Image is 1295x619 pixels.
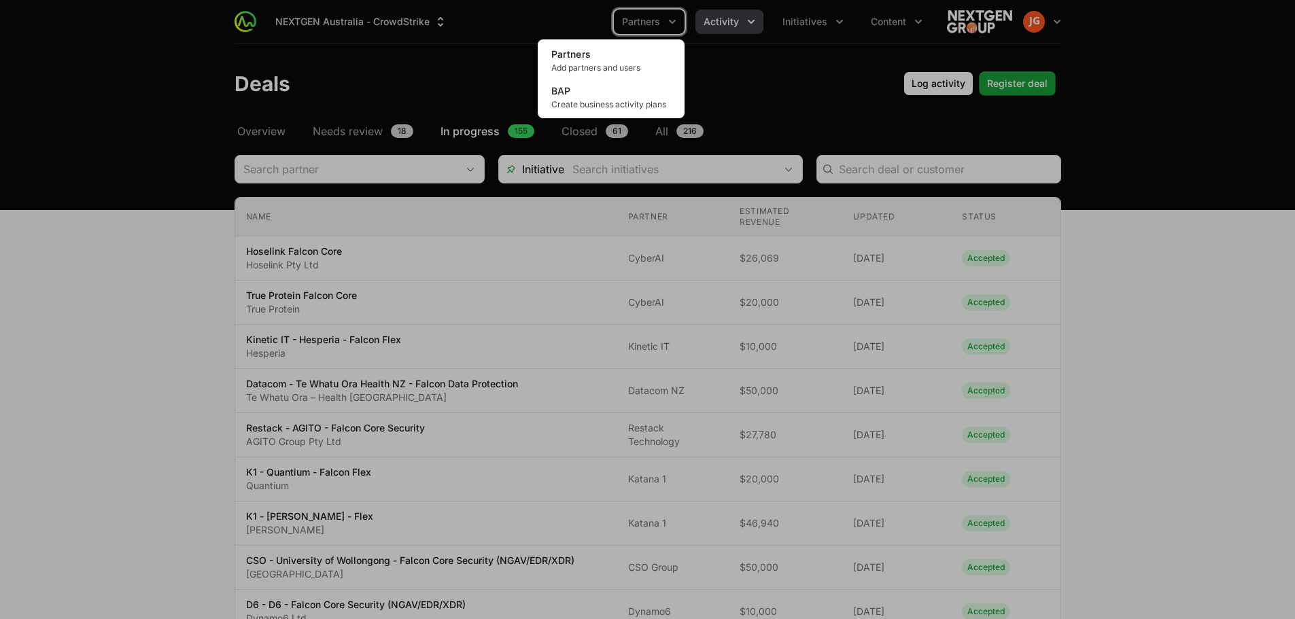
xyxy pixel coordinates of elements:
[551,63,671,73] span: Add partners and users
[256,10,931,34] div: Main navigation
[551,99,671,110] span: Create business activity plans
[540,42,682,79] a: PartnersAdd partners and users
[551,85,571,96] span: BAP
[540,79,682,116] a: BAPCreate business activity plans
[551,48,591,60] span: Partners
[614,10,685,34] div: Partners menu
